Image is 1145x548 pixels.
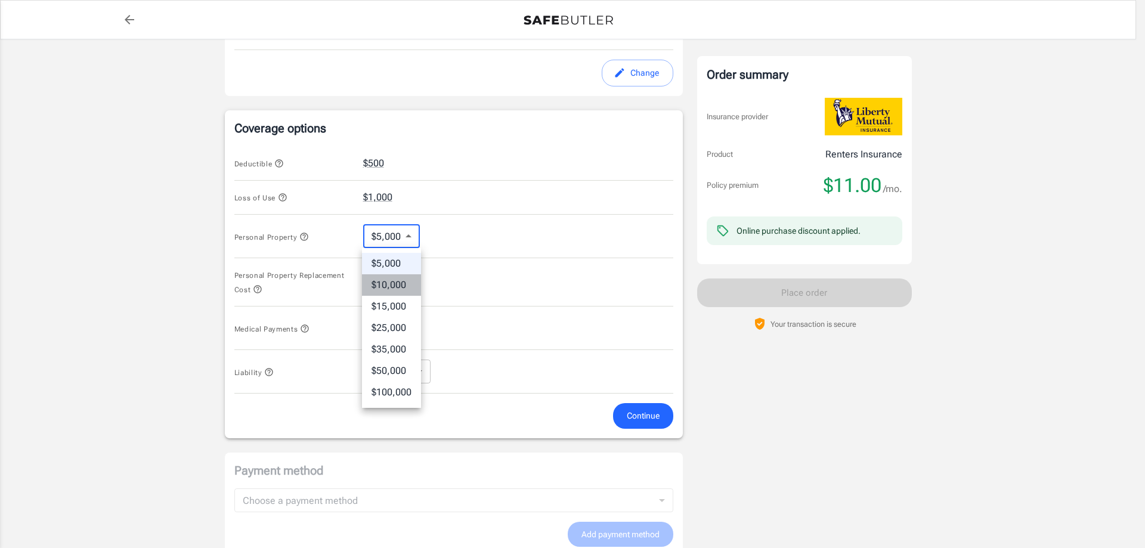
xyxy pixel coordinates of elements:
[362,317,421,339] li: $25,000
[362,382,421,403] li: $100,000
[362,274,421,296] li: $10,000
[362,360,421,382] li: $50,000
[362,339,421,360] li: $35,000
[362,296,421,317] li: $15,000
[362,253,421,274] li: $5,000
